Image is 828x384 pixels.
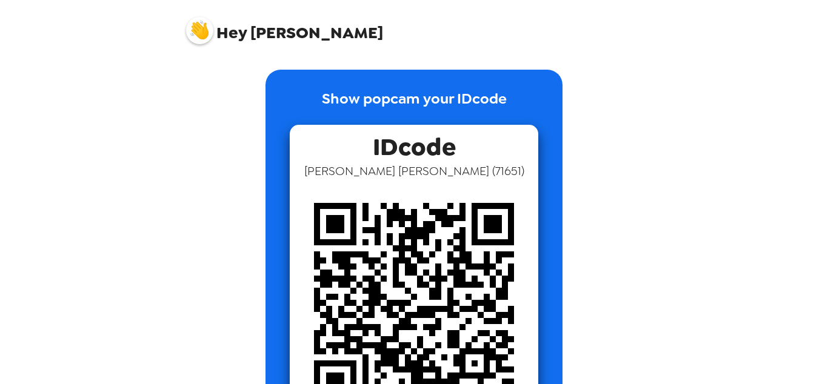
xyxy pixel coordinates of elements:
span: [PERSON_NAME] [186,11,383,41]
span: [PERSON_NAME] [PERSON_NAME] ( 71651 ) [304,163,524,179]
span: IDcode [373,125,456,163]
img: profile pic [186,17,213,44]
p: Show popcam your IDcode [322,88,507,125]
span: Hey [216,22,247,44]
